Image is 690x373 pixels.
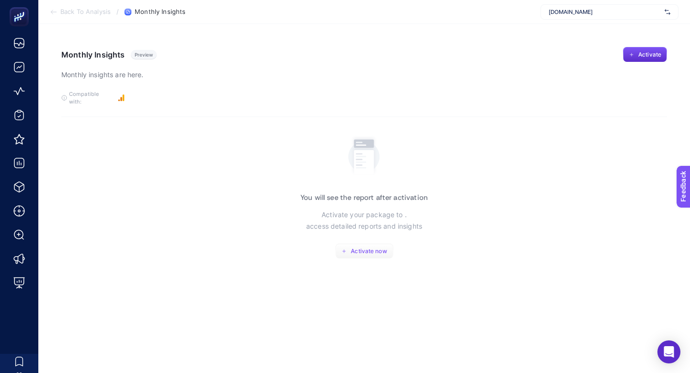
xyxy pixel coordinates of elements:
[335,244,393,259] button: Activate now
[300,194,428,201] h3: You will see the report after activation
[549,8,661,16] span: [DOMAIN_NAME]
[657,340,680,363] div: Open Intercom Messenger
[61,50,125,59] h1: Monthly Insights
[135,8,185,16] span: Monthly Insights
[638,51,661,58] span: Activate
[60,8,111,16] span: Back To Analysis
[306,209,422,232] p: Activate your package to . access detailed reports and insights
[351,247,387,255] span: Activate now
[665,7,670,17] img: svg%3e
[61,69,157,81] p: Monthly insights are here.
[69,90,112,105] span: Compatible with:
[116,8,119,15] span: /
[135,52,153,58] span: Preview
[623,47,667,62] button: Activate
[6,3,36,11] span: Feedback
